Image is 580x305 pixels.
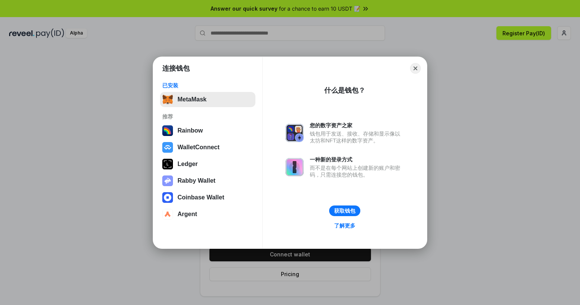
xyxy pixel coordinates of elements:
img: svg+xml,%3Csvg%20width%3D%2228%22%20height%3D%2228%22%20viewBox%3D%220%200%2028%2028%22%20fill%3D... [162,142,173,153]
button: WalletConnect [160,140,255,155]
button: 获取钱包 [329,205,360,216]
button: Rabby Wallet [160,173,255,188]
button: Close [410,63,421,74]
div: 钱包用于发送、接收、存储和显示像以太坊和NFT这样的数字资产。 [310,130,404,144]
div: 了解更多 [334,222,355,229]
div: 已安装 [162,82,253,89]
img: svg+xml,%3Csvg%20width%3D%2228%22%20height%3D%2228%22%20viewBox%3D%220%200%2028%2028%22%20fill%3D... [162,192,173,203]
div: Coinbase Wallet [177,194,224,201]
div: Ledger [177,161,198,168]
div: Rainbow [177,127,203,134]
button: Argent [160,207,255,222]
img: svg+xml,%3Csvg%20width%3D%22120%22%20height%3D%22120%22%20viewBox%3D%220%200%20120%20120%22%20fil... [162,125,173,136]
div: Rabby Wallet [177,177,216,184]
img: svg+xml,%3Csvg%20xmlns%3D%22http%3A%2F%2Fwww.w3.org%2F2000%2Fsvg%22%20fill%3D%22none%22%20viewBox... [162,175,173,186]
button: Ledger [160,156,255,172]
div: WalletConnect [177,144,220,151]
div: 您的数字资产之家 [310,122,404,129]
img: svg+xml,%3Csvg%20xmlns%3D%22http%3A%2F%2Fwww.w3.org%2F2000%2Fsvg%22%20fill%3D%22none%22%20viewBox... [285,158,304,176]
img: svg+xml,%3Csvg%20xmlns%3D%22http%3A%2F%2Fwww.w3.org%2F2000%2Fsvg%22%20width%3D%2228%22%20height%3... [162,159,173,169]
div: 什么是钱包？ [324,86,365,95]
div: 获取钱包 [334,207,355,214]
div: 推荐 [162,113,253,120]
img: svg+xml,%3Csvg%20width%3D%2228%22%20height%3D%2228%22%20viewBox%3D%220%200%2028%2028%22%20fill%3D... [162,209,173,220]
h1: 连接钱包 [162,64,190,73]
a: 了解更多 [330,221,360,231]
div: 一种新的登录方式 [310,156,404,163]
img: svg+xml,%3Csvg%20fill%3D%22none%22%20height%3D%2233%22%20viewBox%3D%220%200%2035%2033%22%20width%... [162,94,173,105]
div: 而不是在每个网站上创建新的账户和密码，只需连接您的钱包。 [310,164,404,178]
button: Coinbase Wallet [160,190,255,205]
button: MetaMask [160,92,255,107]
img: svg+xml,%3Csvg%20xmlns%3D%22http%3A%2F%2Fwww.w3.org%2F2000%2Fsvg%22%20fill%3D%22none%22%20viewBox... [285,124,304,142]
div: Argent [177,211,197,218]
button: Rainbow [160,123,255,138]
div: MetaMask [177,96,206,103]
